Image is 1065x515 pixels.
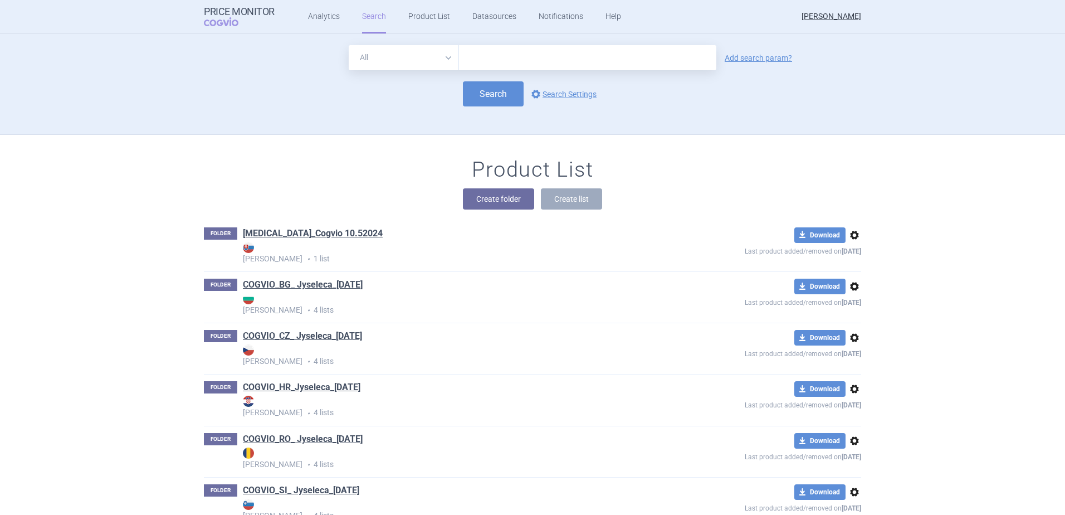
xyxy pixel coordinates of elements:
p: 4 lists [243,448,664,470]
span: COGVIO [204,17,254,26]
a: Price MonitorCOGVIO [204,6,275,27]
strong: [PERSON_NAME] [243,396,664,417]
button: Download [794,381,846,397]
strong: [PERSON_NAME] [243,448,664,469]
h1: COGVIO_HR_Jyseleca_22.11.2021 [243,381,360,396]
p: FOLDER [204,227,237,240]
button: Download [794,279,846,294]
img: HR [243,396,254,407]
i: • [302,305,314,316]
p: Last product added/removed on [664,346,861,359]
p: 4 lists [243,396,664,419]
p: Last product added/removed on [664,397,861,411]
img: BG [243,293,254,304]
p: 4 lists [243,293,664,316]
button: Download [794,433,846,449]
p: FOLDER [204,381,237,393]
strong: [DATE] [842,247,861,255]
button: Create folder [463,188,534,210]
i: • [302,459,314,470]
h1: COGVIO_RO_ Jyseleca_19.11.2021 [243,433,363,448]
p: FOLDER [204,330,237,342]
p: 4 lists [243,344,664,367]
button: Search [463,81,524,106]
a: COGVIO_CZ_ Jyseleca_[DATE] [243,330,362,342]
a: [MEDICAL_DATA]_Cogvio 10.52024 [243,227,383,240]
p: FOLDER [204,484,237,497]
p: Last product added/removed on [664,449,861,463]
img: CZ [243,344,254,356]
i: • [302,254,314,265]
a: COGVIO_RO_ Jyseleca_[DATE] [243,433,363,445]
button: Download [794,330,846,346]
p: FOLDER [204,279,237,291]
strong: [DATE] [842,299,861,307]
img: SK [243,242,254,253]
strong: [PERSON_NAME] [243,344,664,366]
h1: COGVIO_CZ_ Jyseleca_19.11.2021 [243,330,362,344]
strong: [DATE] [842,401,861,409]
img: SI [243,499,254,510]
p: Last product added/removed on [664,294,861,308]
strong: [DATE] [842,350,861,358]
h1: Alprolix_Cogvio 10.52024 [243,227,383,242]
button: Download [794,227,846,243]
p: Last product added/removed on [664,243,861,257]
h1: Product List [472,157,593,183]
a: Search Settings [529,88,597,101]
strong: [PERSON_NAME] [243,242,664,263]
a: Add search param? [725,54,792,62]
strong: [DATE] [842,453,861,461]
strong: [DATE] [842,504,861,512]
h1: COGVIO_SI_ Jyseleca_19.11.2021 [243,484,359,499]
a: COGVIO_SI_ Jyseleca_[DATE] [243,484,359,497]
i: • [302,408,314,419]
i: • [302,356,314,367]
button: Download [794,484,846,500]
p: 1 list [243,242,664,265]
p: FOLDER [204,433,237,445]
strong: Price Monitor [204,6,275,17]
button: Create list [541,188,602,210]
strong: [PERSON_NAME] [243,293,664,314]
a: COGVIO_BG_ Jyseleca_[DATE] [243,279,363,291]
p: Last product added/removed on [664,500,861,514]
img: RO [243,448,254,459]
h1: COGVIO_BG_ Jyseleca_19.11.2021 [243,279,363,293]
a: COGVIO_HR_Jyseleca_[DATE] [243,381,360,393]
